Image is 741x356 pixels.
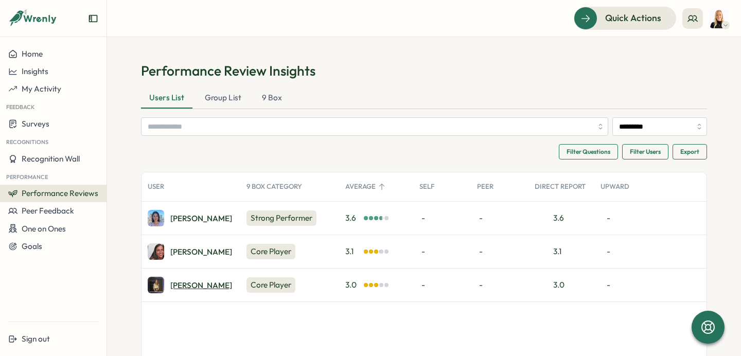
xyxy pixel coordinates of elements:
[141,62,707,80] h1: Performance Review Insights
[594,269,652,301] div: -
[471,202,528,235] div: -
[622,144,668,159] button: Filter Users
[22,119,49,129] span: Surveys
[170,281,232,289] div: [PERSON_NAME]
[246,277,295,293] div: Core Player
[680,145,699,159] span: Export
[142,176,240,197] div: User
[22,241,42,251] span: Goals
[141,88,192,109] div: Users List
[148,243,164,260] img: Eliza Sandaver
[553,246,561,257] div: 3.1
[594,235,652,268] div: -
[22,49,43,59] span: Home
[673,144,707,159] button: Export
[345,279,362,291] span: 3.0
[559,144,618,159] button: Filter Questions
[22,188,98,198] span: Performance Reviews
[22,154,80,164] span: Recognition Wall
[22,224,66,234] span: One on Ones
[246,210,316,226] div: Strong Performer
[246,244,295,259] div: Core Player
[148,243,232,260] a: Eliza Sandaver[PERSON_NAME]
[471,176,528,197] div: Peer
[574,7,676,29] button: Quick Actions
[413,269,471,301] div: -
[709,9,729,28] img: Hannah Dickens
[22,84,61,94] span: My Activity
[553,279,564,291] div: 3.0
[413,176,471,197] div: Self
[471,269,528,301] div: -
[88,13,98,24] button: Expand sidebar
[471,235,528,268] div: -
[22,66,48,76] span: Insights
[170,215,232,222] div: [PERSON_NAME]
[240,176,339,197] div: 9 Box Category
[528,176,594,197] div: Direct Report
[197,88,250,109] div: Group List
[594,202,652,235] div: -
[148,277,164,293] img: Naomi Vent
[148,210,164,226] img: Marina Ferreira
[254,88,290,109] div: 9 Box
[345,246,362,257] span: 3.1
[345,212,362,224] span: 3.6
[413,202,471,235] div: -
[148,277,232,293] a: Naomi Vent[PERSON_NAME]
[339,176,413,197] div: Average
[170,248,232,256] div: [PERSON_NAME]
[567,145,610,159] span: Filter Questions
[22,334,50,344] span: Sign out
[148,210,232,226] a: Marina Ferreira[PERSON_NAME]
[553,212,564,224] div: 3.6
[413,235,471,268] div: -
[594,176,652,197] div: Upward
[630,145,661,159] span: Filter Users
[22,206,74,216] span: Peer Feedback
[605,11,661,25] span: Quick Actions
